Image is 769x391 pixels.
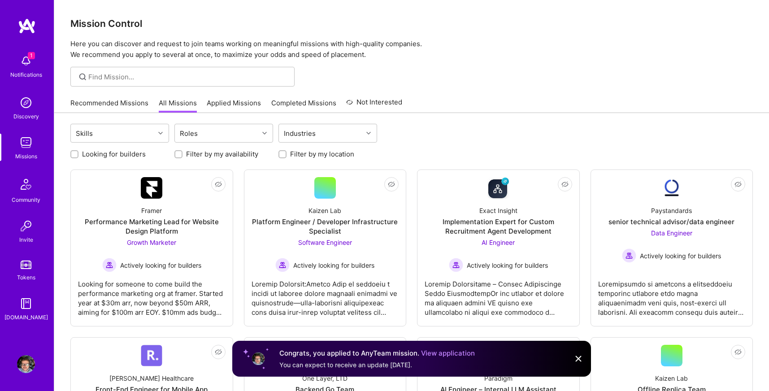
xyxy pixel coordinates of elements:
div: Skills [74,127,95,140]
i: icon EyeClosed [734,181,742,188]
div: Looking for someone to come build the performance marketing org at framer. Started year at $30m a... [78,272,226,317]
img: Community [15,174,37,195]
img: User Avatar [17,355,35,373]
div: Congrats, you applied to AnyTeam mission. [279,348,475,359]
a: User Avatar [15,355,37,373]
div: Loremipsumdo si ametcons a elitseddoeiu temporinc utlabore etdo magna aliquaenimadm veni quis, no... [598,272,746,317]
div: You can expect to receive an update [DATE]. [279,361,475,369]
div: Platform Engineer / Developer Infrastructure Specialist [252,217,399,236]
div: Kaizen Lab [308,206,341,215]
div: Implementation Expert for Custom Recruitment Agent Development [425,217,572,236]
img: tokens [21,261,31,269]
img: Company Logo [661,177,682,199]
div: Tokens [17,273,35,282]
a: Recommended Missions [70,98,148,113]
span: Actively looking for builders [120,261,201,270]
div: Performance Marketing Lead for Website Design Platform [78,217,226,236]
i: icon SearchGrey [78,72,88,82]
a: Kaizen LabPlatform Engineer / Developer Infrastructure SpecialistSoftware Engineer Actively looki... [252,177,399,319]
i: icon Chevron [158,131,163,135]
img: guide book [17,295,35,313]
img: Invite [17,217,35,235]
i: icon Chevron [366,131,371,135]
label: Looking for builders [82,149,146,159]
img: User profile [251,352,265,366]
a: Company LogoFramerPerformance Marketing Lead for Website Design PlatformGrowth Marketer Actively ... [78,177,226,319]
img: Company Logo [141,345,162,366]
img: logo [18,18,36,34]
div: Industries [282,127,318,140]
i: icon Chevron [262,131,267,135]
a: All Missions [159,98,197,113]
a: Not Interested [346,97,402,113]
i: icon EyeClosed [561,181,569,188]
div: Missions [15,152,37,161]
label: Filter by my location [290,149,354,159]
img: Actively looking for builders [275,258,290,272]
span: Software Engineer [298,239,352,246]
img: Actively looking for builders [102,258,117,272]
a: Completed Missions [271,98,336,113]
span: 1 [28,52,35,59]
span: Actively looking for builders [293,261,374,270]
span: Data Engineer [651,229,692,237]
label: Filter by my availability [186,149,258,159]
div: Paystandards [651,206,692,215]
h3: Mission Control [70,18,753,29]
div: Roles [178,127,200,140]
span: Actively looking for builders [640,251,721,261]
div: Framer [141,206,162,215]
div: Loremip Dolorsit:Ametco Adip el seddoeiu t incidi ut laboree dolore magnaali enimadmi ve quisnost... [252,272,399,317]
div: Loremip Dolorsitame – Consec Adipiscinge Seddo EiusmodtempOr inc utlabor et dolore ma aliquaen ad... [425,272,572,317]
img: discovery [17,94,35,112]
img: Close [573,353,584,364]
i: icon EyeClosed [215,181,222,188]
div: Discovery [13,112,39,121]
img: Company Logo [141,177,162,199]
span: AI Engineer [482,239,515,246]
p: Here you can discover and request to join teams working on meaningful missions with high-quality ... [70,39,753,60]
img: Actively looking for builders [449,258,463,272]
img: Company Logo [487,177,509,199]
a: Company LogoPaystandardssenior technical advisor/data engineerData Engineer Actively looking for ... [598,177,746,319]
img: teamwork [17,134,35,152]
a: View application [421,349,475,357]
div: Community [12,195,40,204]
input: Find Mission... [88,72,288,82]
span: Growth Marketer [127,239,176,246]
div: Notifications [10,70,42,79]
div: Invite [19,235,33,244]
img: Actively looking for builders [622,248,636,263]
div: senior technical advisor/data engineer [608,217,734,226]
div: Exact Insight [479,206,517,215]
img: bell [17,52,35,70]
a: Applied Missions [207,98,261,113]
a: Company LogoExact InsightImplementation Expert for Custom Recruitment Agent DevelopmentAI Enginee... [425,177,572,319]
i: icon EyeClosed [388,181,395,188]
div: [DOMAIN_NAME] [4,313,48,322]
span: Actively looking for builders [467,261,548,270]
